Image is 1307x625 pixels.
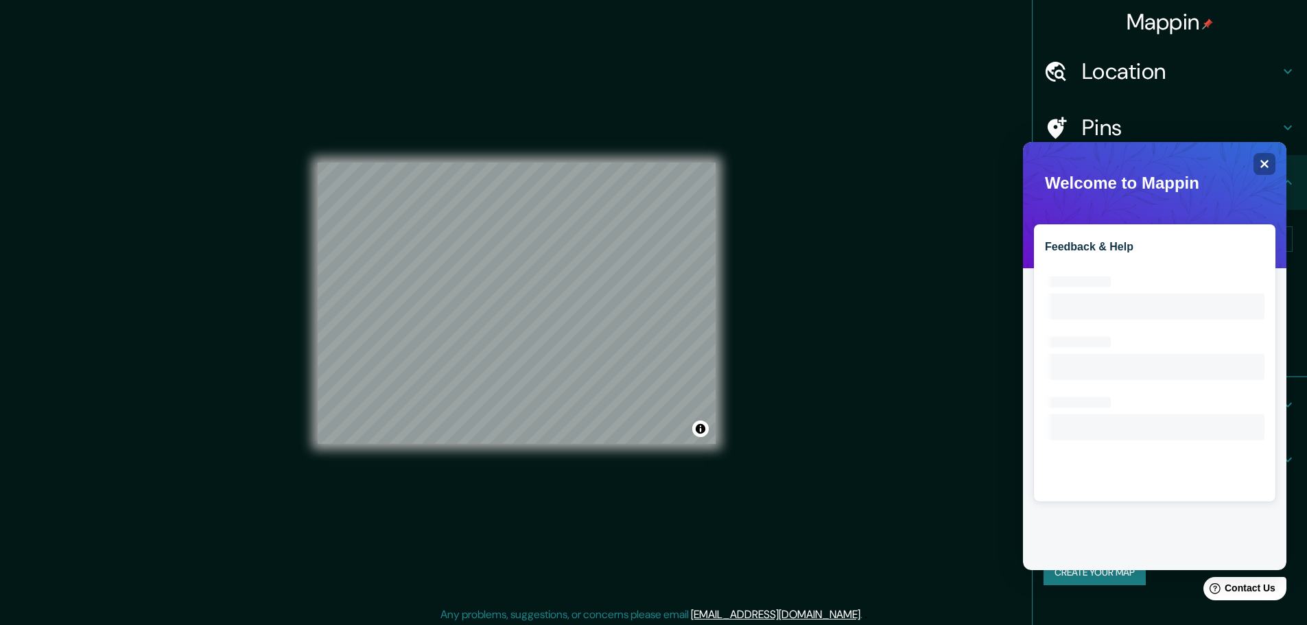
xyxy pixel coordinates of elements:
button: Create your map [1044,560,1146,585]
h4: Pins [1082,114,1280,141]
img: pin-icon.png [1202,19,1213,30]
h4: Location [1082,58,1280,85]
h4: Mappin [1127,8,1214,36]
p: Any problems, suggestions, or concerns please email . [440,606,862,623]
canvas: Map [318,163,716,444]
iframe: Help widget launcher [1185,571,1292,610]
div: . [864,606,867,623]
button: Toggle attribution [692,421,709,437]
a: [EMAIL_ADDRESS][DOMAIN_NAME] [691,607,860,622]
iframe: Help widget [1023,142,1286,570]
div: Pins [1033,100,1307,155]
div: Location [1033,44,1307,99]
div: . [862,606,864,623]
